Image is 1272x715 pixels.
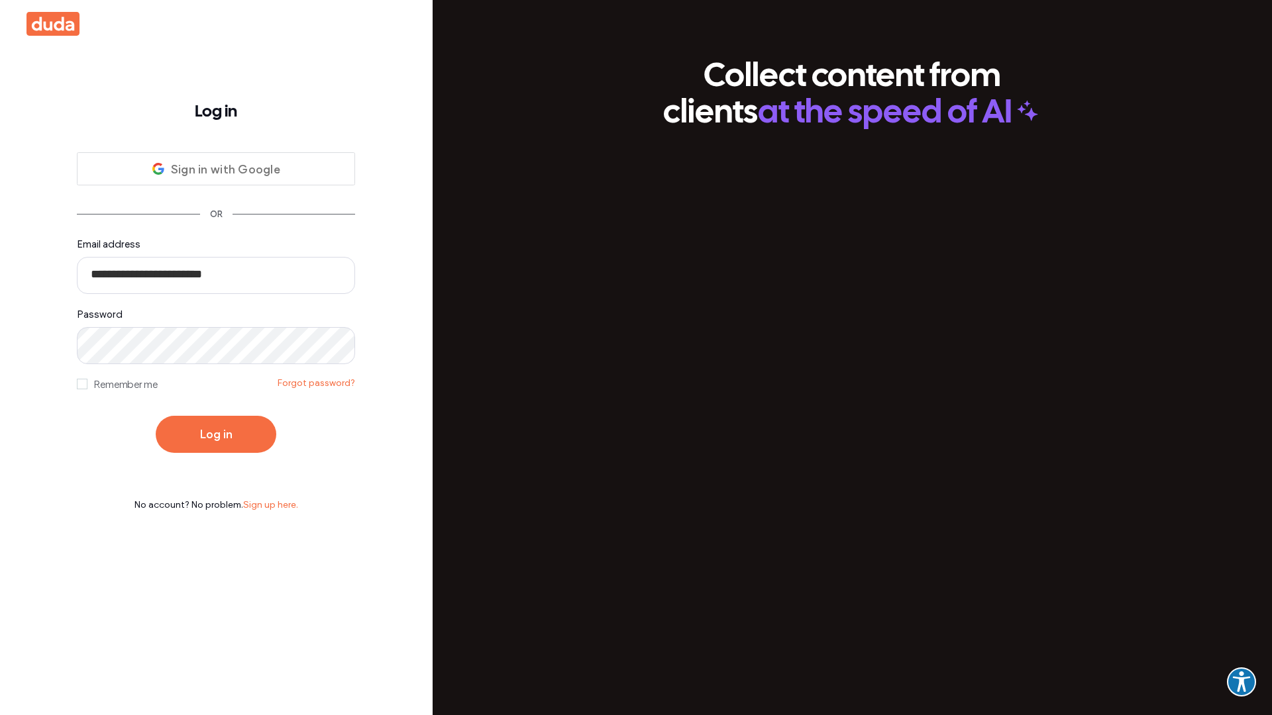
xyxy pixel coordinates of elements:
[77,327,355,364] input: Password
[77,377,158,393] label: Remember me
[77,499,355,511] div: No account? No problem.
[77,236,355,294] label: Email address
[200,209,233,219] div: OR
[77,99,355,126] h1: Log in
[243,499,298,510] a: Sign up here.
[77,152,355,185] a: Sign in with Google
[278,376,355,390] a: Forgot password?
[77,306,355,364] label: Password
[77,257,355,294] input: Email address
[657,59,1047,132] div: Collect content from clients
[758,95,1012,132] span: at the speed of AI
[1227,667,1256,699] aside: Accessibility Help Desk
[1227,667,1256,696] button: Explore your accessibility options
[156,416,276,453] button: Log in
